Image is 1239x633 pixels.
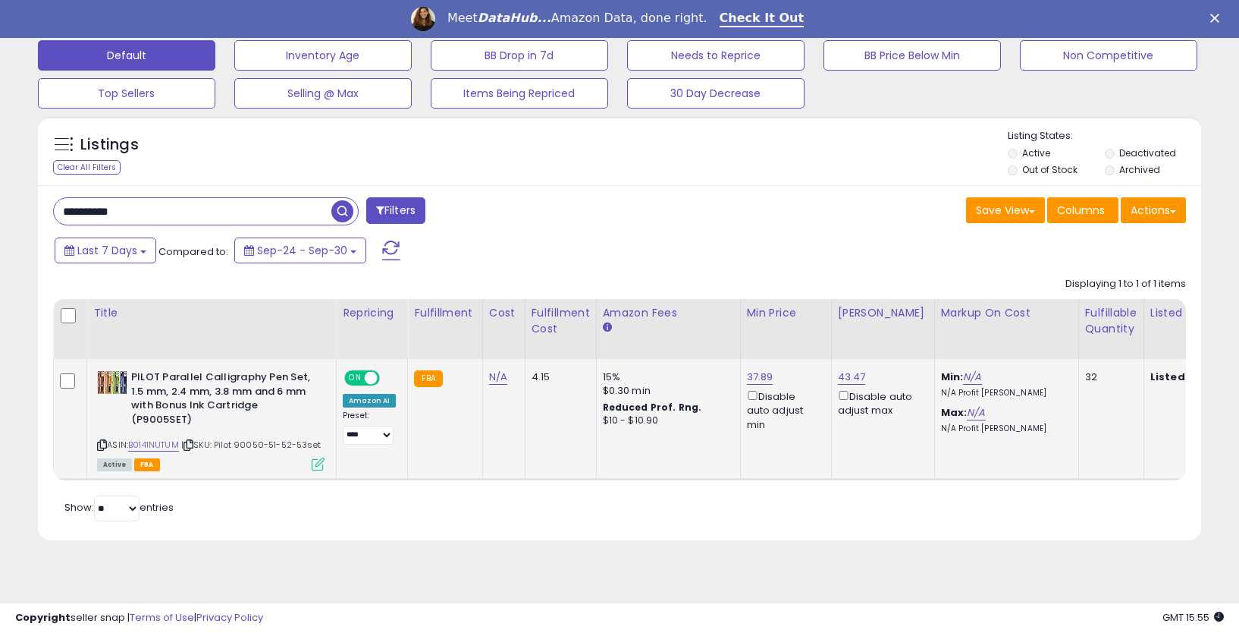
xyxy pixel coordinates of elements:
div: Disable auto adjust min [747,388,820,432]
button: Actions [1121,197,1186,223]
span: Columns [1057,203,1105,218]
button: Selling @ Max [234,78,412,109]
div: Fulfillment [414,305,475,321]
button: BB Price Below Min [823,40,1001,71]
button: BB Drop in 7d [431,40,608,71]
div: $0.30 min [603,384,729,398]
h5: Listings [80,134,139,156]
span: Compared to: [158,244,228,259]
img: 51EAoS5P9HL._SL40_.jpg [97,370,127,395]
span: | SKU: Pilot 90050-51-52-53set [181,439,321,451]
button: Save View [966,197,1045,223]
div: Meet Amazon Data, done right. [447,11,707,26]
a: Privacy Policy [196,610,263,625]
a: 43.47 [838,370,866,385]
img: Profile image for Georgie [411,7,435,31]
div: [PERSON_NAME] [838,305,928,321]
span: All listings currently available for purchase on Amazon [97,458,132,471]
small: FBA [414,370,442,387]
div: Title [93,305,330,321]
b: Listed Price: [1150,370,1219,384]
div: seller snap | | [15,611,263,625]
a: N/A [967,405,985,420]
button: Filters [366,197,425,224]
div: Disable auto adjust max [838,388,923,417]
button: Sep-24 - Sep-30 [234,238,366,263]
div: Fulfillment Cost [532,305,590,337]
i: DataHub... [478,11,551,25]
a: 37.89 [747,370,773,385]
label: Out of Stock [1022,163,1077,176]
button: Items Being Repriced [431,78,608,109]
span: Sep-24 - Sep-30 [257,243,347,258]
span: ON [346,372,365,385]
span: Last 7 Days [77,243,137,258]
label: Deactivated [1119,146,1176,159]
p: Listing States: [1008,129,1201,143]
button: Non Competitive [1020,40,1197,71]
th: The percentage added to the cost of goods (COGS) that forms the calculator for Min & Max prices. [934,299,1078,359]
div: Markup on Cost [941,305,1072,321]
b: PILOT Parallel Calligraphy Pen Set, 1.5 mm, 2.4 mm, 3.8 mm and 6 mm with Bonus Ink Cartridge (P90... [131,370,315,430]
button: Top Sellers [38,78,215,109]
div: Preset: [343,411,396,445]
a: Terms of Use [130,610,194,625]
div: Fulfillable Quantity [1085,305,1137,337]
div: 32 [1085,370,1132,384]
span: 2025-10-9 15:55 GMT [1162,610,1224,625]
span: Show: entries [64,500,174,515]
b: Min: [941,370,964,384]
div: $10 - $10.90 [603,414,729,427]
div: Repricing [343,305,401,321]
button: Needs to Reprice [627,40,805,71]
button: Default [38,40,215,71]
div: 4.15 [532,370,585,384]
button: 30 Day Decrease [627,78,805,109]
div: ASIN: [97,370,325,469]
div: Amazon Fees [603,305,734,321]
div: 15% [603,370,729,384]
button: Inventory Age [234,40,412,71]
p: N/A Profit [PERSON_NAME] [941,388,1067,398]
a: Check It Out [720,11,805,27]
small: Amazon Fees. [603,321,612,335]
b: Reduced Prof. Rng. [603,401,702,414]
span: FBA [134,458,160,471]
strong: Copyright [15,610,71,625]
div: Close [1210,14,1225,23]
div: Displaying 1 to 1 of 1 items [1065,277,1186,291]
label: Active [1022,146,1050,159]
label: Archived [1119,163,1160,176]
button: Last 7 Days [55,238,156,263]
div: Clear All Filters [53,160,121,175]
div: Min Price [747,305,825,321]
a: N/A [963,370,981,385]
a: N/A [489,370,507,385]
a: B0141NUTUM [128,439,179,452]
div: Amazon AI [343,394,396,408]
button: Columns [1047,197,1118,223]
b: Max: [941,405,968,420]
span: OFF [378,372,402,385]
div: Cost [489,305,519,321]
p: N/A Profit [PERSON_NAME] [941,424,1067,434]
